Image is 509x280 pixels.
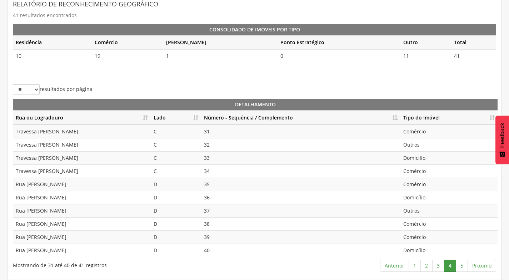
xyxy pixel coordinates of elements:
[92,36,164,49] th: Comércio
[151,111,201,125] th: Lado: Ordenar colunas de forma ascendente
[201,111,400,125] th: Número - Sequência / Complemento: Ordenar colunas de forma descendente
[409,260,421,272] a: 1
[163,36,278,49] th: [PERSON_NAME]
[451,49,496,62] td: 41
[13,111,151,125] th: Rua ou Logradouro: Ordenar colunas de forma ascendente
[400,138,498,151] td: Outros
[278,49,400,62] td: 0
[13,217,151,230] td: Rua [PERSON_NAME]
[13,125,151,138] td: Travessa [PERSON_NAME]
[151,217,201,230] td: D
[151,230,201,244] td: D
[13,84,93,95] label: resultados por página
[456,260,468,272] a: 5
[468,260,496,272] a: Próximo
[13,244,151,257] td: Rua [PERSON_NAME]
[13,84,40,95] select: resultados por página
[499,123,505,148] span: Feedback
[151,151,201,164] td: C
[201,151,400,164] td: 33
[400,49,451,62] td: 11
[201,217,400,230] td: 38
[13,164,151,178] td: Travessa [PERSON_NAME]
[13,24,496,36] th: Consolidado de Imóveis por Tipo
[13,10,496,20] p: 41 resultados encontrados
[13,191,151,204] td: Rua [PERSON_NAME]
[380,260,409,272] a: Anterior
[13,49,92,62] td: 10
[400,151,498,164] td: Domicílio
[444,260,456,272] a: 4
[92,49,164,62] td: 19
[201,204,400,217] td: 37
[400,217,498,230] td: Comércio
[151,125,201,138] td: C
[151,204,201,217] td: D
[13,151,151,164] td: Travessa [PERSON_NAME]
[201,178,400,191] td: 35
[451,36,496,49] th: Total
[151,138,201,151] td: C
[13,178,151,191] td: Rua [PERSON_NAME]
[13,259,208,269] div: Mostrando de 31 até 40 de 41 registros
[495,116,509,164] button: Feedback - Mostrar pesquisa
[13,99,498,111] th: Detalhamento
[400,230,498,244] td: Comércio
[400,36,451,49] th: Outro
[278,36,400,49] th: Ponto Estratégico
[400,125,498,138] td: Comércio
[151,178,201,191] td: D
[400,191,498,204] td: Domicílio
[432,260,444,272] a: 3
[13,138,151,151] td: Travessa [PERSON_NAME]
[201,138,400,151] td: 32
[201,244,400,257] td: 40
[400,164,498,178] td: Comércio
[400,178,498,191] td: Comércio
[420,260,433,272] a: 2
[151,191,201,204] td: D
[400,244,498,257] td: Domicílio
[13,36,92,49] th: Residência
[13,230,151,244] td: Rua [PERSON_NAME]
[201,125,400,138] td: 31
[201,164,400,178] td: 34
[13,204,151,217] td: Rua [PERSON_NAME]
[400,204,498,217] td: Outros
[151,164,201,178] td: C
[201,230,400,244] td: 39
[400,111,498,125] th: Tipo do Imóvel: Ordenar colunas de forma ascendente
[163,49,278,62] td: 1
[201,191,400,204] td: 36
[151,244,201,257] td: D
